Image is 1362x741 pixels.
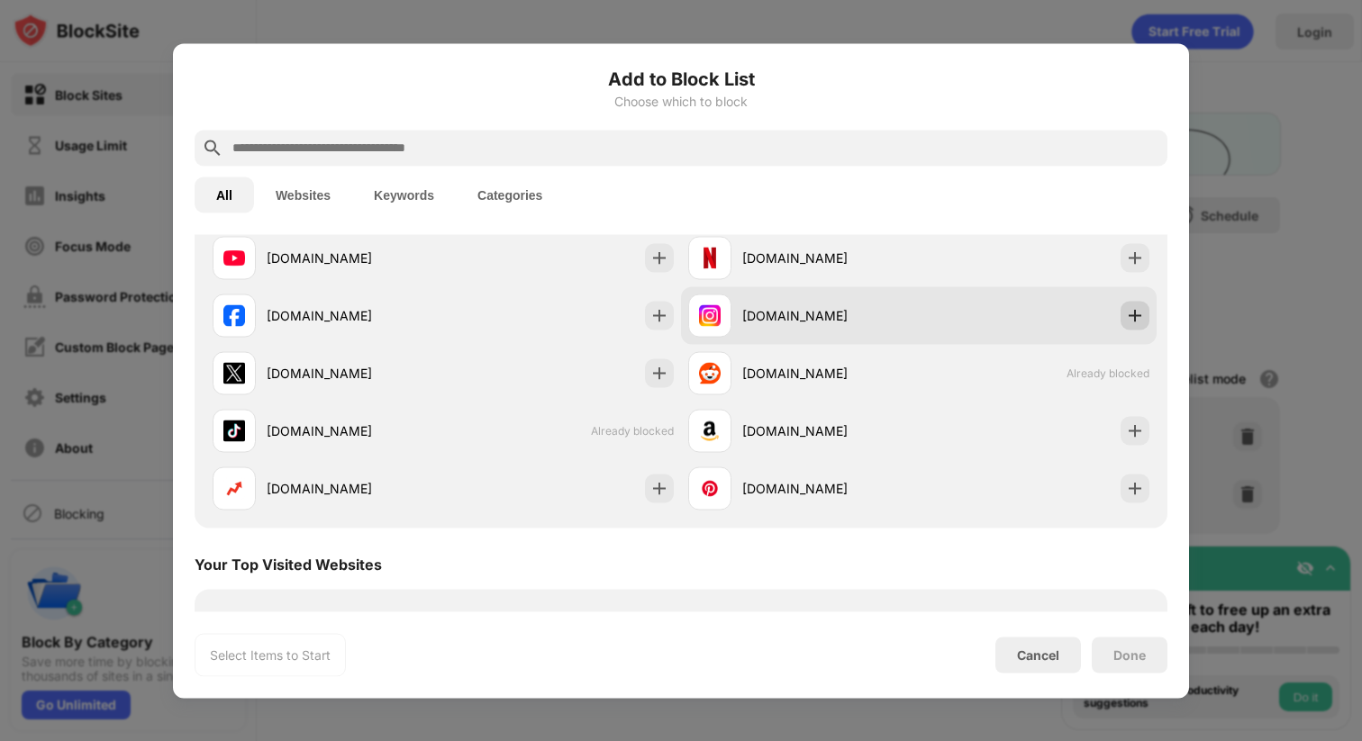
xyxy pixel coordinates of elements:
div: [DOMAIN_NAME] [742,479,919,498]
img: favicons [699,247,721,268]
h6: Add to Block List [195,65,1167,92]
img: favicons [699,362,721,384]
img: favicons [223,420,245,441]
img: favicons [223,477,245,499]
div: Your Top Visited Websites [195,555,382,573]
img: search.svg [202,137,223,158]
img: personal-suggestions.svg [638,610,724,697]
div: [DOMAIN_NAME] [267,364,443,383]
div: [DOMAIN_NAME] [267,479,443,498]
img: favicons [223,362,245,384]
div: [DOMAIN_NAME] [742,421,919,440]
span: Already blocked [1067,366,1149,380]
img: favicons [699,420,721,441]
div: [DOMAIN_NAME] [267,306,443,325]
div: [DOMAIN_NAME] [267,249,443,267]
img: favicons [223,304,245,326]
img: favicons [699,477,721,499]
img: favicons [699,304,721,326]
div: [DOMAIN_NAME] [267,421,443,440]
div: [DOMAIN_NAME] [742,364,919,383]
div: Done [1113,647,1146,662]
img: favicons [223,247,245,268]
div: Select Items to Start [210,646,331,664]
button: Keywords [352,176,456,212]
button: Websites [254,176,352,212]
button: All [195,176,254,212]
div: Cancel [1017,647,1059,663]
span: Already blocked [591,424,674,438]
div: [DOMAIN_NAME] [742,306,919,325]
button: Categories [456,176,564,212]
div: Choose which to block [195,94,1167,108]
div: [DOMAIN_NAME] [742,249,919,267]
